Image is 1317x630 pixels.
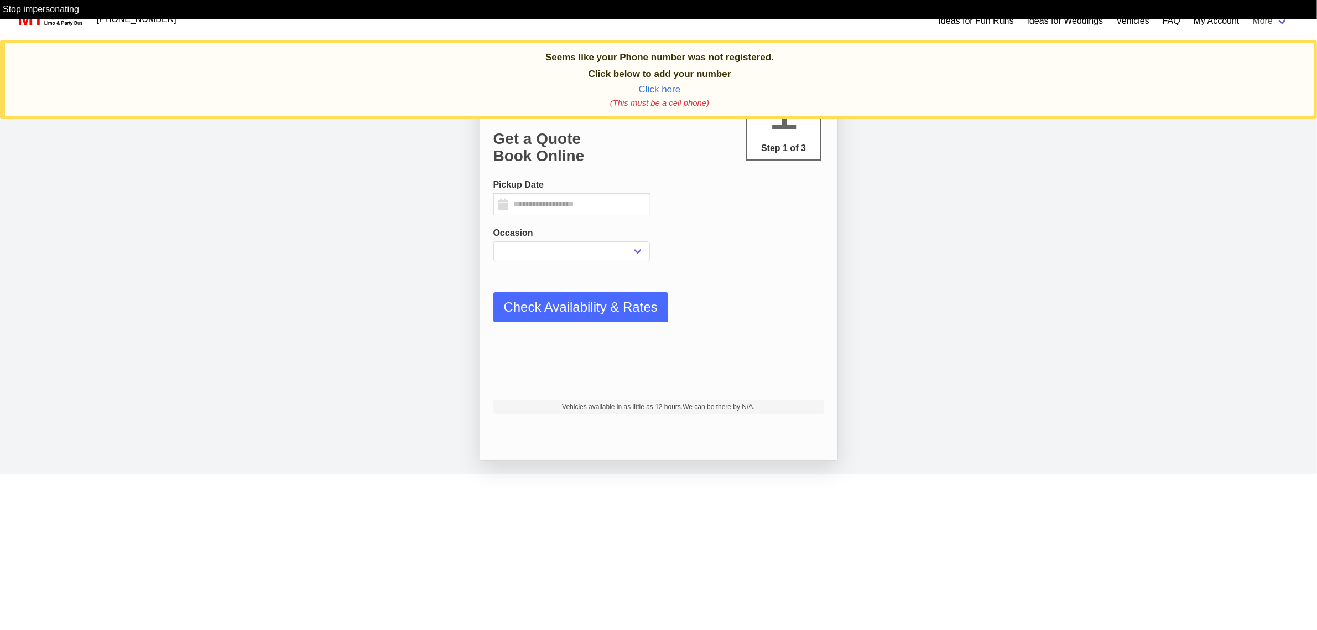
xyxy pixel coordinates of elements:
a: Vehicles [1116,14,1149,28]
label: Occasion [493,226,650,240]
button: Check Availability & Rates [493,292,668,322]
p: Click here [12,83,1308,96]
a: FAQ [1163,14,1180,28]
label: Pickup Date [493,178,650,192]
a: Ideas for Weddings [1027,14,1103,28]
span: We can be there by N/A. [683,403,755,411]
a: My Account [1194,14,1240,28]
a: Stop impersonating [3,4,79,14]
span: 1 [768,79,799,141]
img: MotorToys Logo [15,12,84,27]
h1: Get a Quote Book Online [493,130,824,165]
a: [PHONE_NUMBER] [90,8,183,30]
b: Seems like your Phone number was not registered. [545,52,774,63]
b: Click below to add your number [589,69,731,79]
i: (This must be a cell phone) [610,99,709,107]
span: Check Availability & Rates [504,297,658,317]
span: Vehicles available in as little as 12 hours. [562,402,755,412]
a: More [1246,10,1295,32]
p: Step 1 of 3 [752,142,816,155]
a: Ideas for Fun Runs [939,14,1014,28]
